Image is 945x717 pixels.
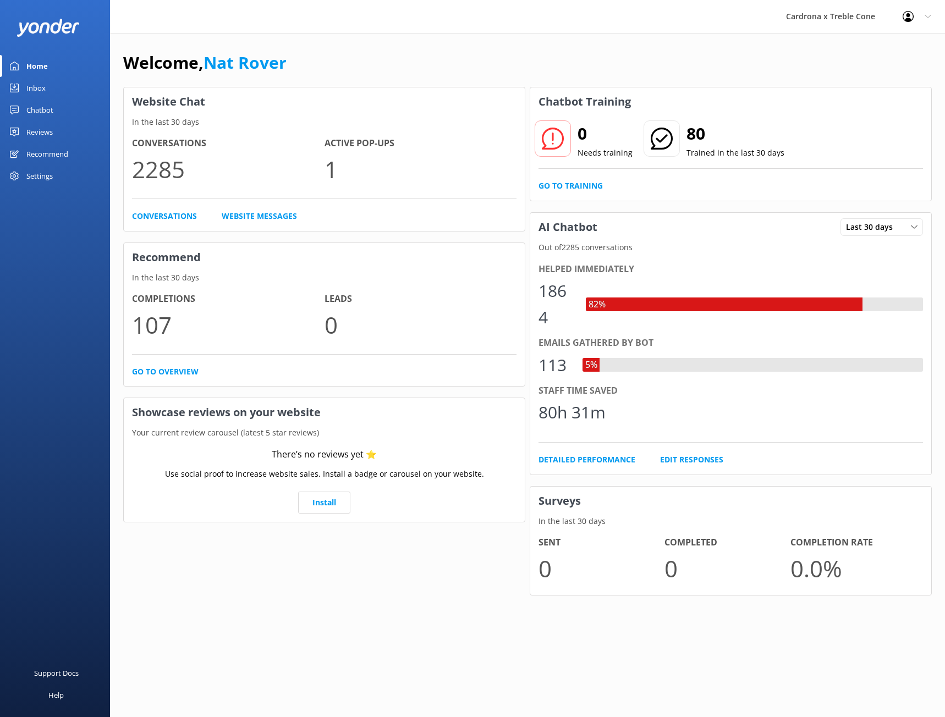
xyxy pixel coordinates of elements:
[686,147,784,159] p: Trained in the last 30 days
[26,121,53,143] div: Reviews
[325,292,517,306] h4: Leads
[26,77,46,99] div: Inbox
[222,210,297,222] a: Website Messages
[664,536,790,550] h4: Completed
[132,210,197,222] a: Conversations
[298,492,350,514] a: Install
[34,662,79,684] div: Support Docs
[790,550,916,587] p: 0.0 %
[26,55,48,77] div: Home
[124,427,525,439] p: Your current review carousel (latest 5 star reviews)
[660,454,723,466] a: Edit Responses
[530,87,639,116] h3: Chatbot Training
[124,116,525,128] p: In the last 30 days
[17,19,80,37] img: yonder-white-logo.png
[539,262,923,277] div: Helped immediately
[325,306,517,343] p: 0
[539,536,664,550] h4: Sent
[578,120,633,147] h2: 0
[132,306,325,343] p: 107
[124,398,525,427] h3: Showcase reviews on your website
[539,384,923,398] div: Staff time saved
[539,399,606,426] div: 80h 31m
[132,151,325,187] p: 2285
[132,136,325,151] h4: Conversations
[26,99,53,121] div: Chatbot
[846,221,899,233] span: Last 30 days
[165,468,484,480] p: Use social proof to increase website sales. Install a badge or carousel on your website.
[132,366,199,378] a: Go to overview
[272,448,377,462] div: There’s no reviews yet ⭐
[124,272,525,284] p: In the last 30 days
[26,165,53,187] div: Settings
[530,515,931,527] p: In the last 30 days
[132,292,325,306] h4: Completions
[48,684,64,706] div: Help
[539,454,635,466] a: Detailed Performance
[578,147,633,159] p: Needs training
[586,297,608,312] div: 82%
[539,550,664,587] p: 0
[539,336,923,350] div: Emails gathered by bot
[664,550,790,587] p: 0
[790,536,916,550] h4: Completion Rate
[539,180,603,192] a: Go to Training
[124,87,525,116] h3: Website Chat
[123,49,287,76] h1: Welcome,
[124,243,525,272] h3: Recommend
[530,241,931,253] p: Out of 2285 conversations
[530,487,931,515] h3: Surveys
[204,51,287,74] a: Nat Rover
[530,213,606,241] h3: AI Chatbot
[539,278,575,330] div: 1864
[539,352,572,378] div: 113
[26,143,68,165] div: Recommend
[583,358,600,372] div: 5%
[686,120,784,147] h2: 80
[325,151,517,187] p: 1
[325,136,517,151] h4: Active Pop-ups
